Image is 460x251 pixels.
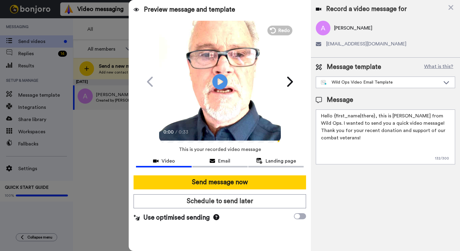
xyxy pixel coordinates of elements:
span: Landing page [266,157,296,165]
button: Schedule to send later [134,194,306,208]
img: nextgen-template.svg [321,80,327,85]
span: 0:33 [179,128,189,136]
span: Message template [327,63,381,72]
span: Message [327,95,353,105]
button: Send message now [134,175,306,189]
button: What is this? [422,63,455,72]
span: This is your recorded video message [179,143,261,156]
textarea: Hello {first_name|there}, this is [PERSON_NAME] from Wild Ops. I wanted to send you a quick video... [316,109,455,164]
span: Use optimised sending [143,213,210,222]
div: Wild Ops Video Email Template [321,79,440,85]
span: [EMAIL_ADDRESS][DOMAIN_NAME] [326,40,406,48]
span: Email [218,157,230,165]
span: / [175,128,177,136]
span: Video [162,157,175,165]
span: 0:00 [163,128,174,136]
